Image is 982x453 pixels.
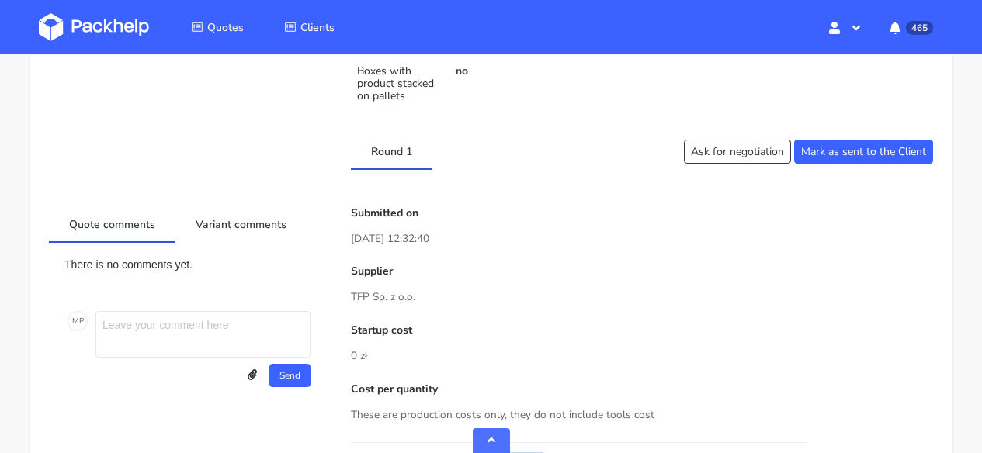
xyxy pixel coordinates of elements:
[684,140,791,164] button: Ask for negotiation
[351,383,933,396] p: Cost per quantity
[64,258,314,271] p: There is no comments yet.
[906,21,933,35] span: 465
[877,13,943,41] button: 465
[269,364,311,387] button: Send
[351,348,933,365] p: 0 zł
[79,311,84,331] span: P
[351,230,933,247] p: [DATE] 12:32:40
[351,207,933,220] p: Submitted on
[39,13,149,41] img: Dashboard
[351,265,933,278] p: Supplier
[72,311,79,331] span: M
[351,324,933,337] p: Startup cost
[207,20,244,35] span: Quotes
[49,207,175,241] a: Quote comments
[357,65,437,102] p: Boxes with product stacked on pallets
[172,13,262,41] a: Quotes
[456,65,631,78] p: no
[351,289,933,306] p: TFP Sp. z o.o.
[175,207,307,241] a: Variant comments
[351,406,933,424] p: These are production costs only, they do not include tools cost
[300,20,335,35] span: Clients
[794,140,933,164] button: Mark as sent to the Client
[265,13,353,41] a: Clients
[351,133,432,168] a: Round 1
[351,42,631,54] p: Palletization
